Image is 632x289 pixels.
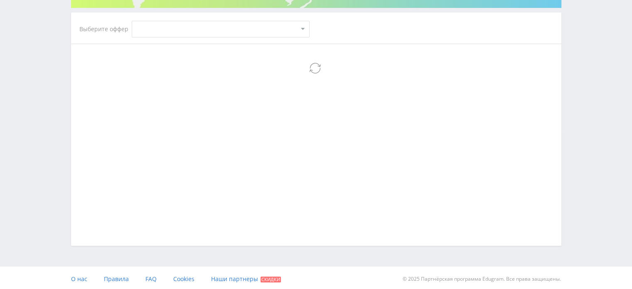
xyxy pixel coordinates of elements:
[71,275,87,283] span: О нас
[79,26,132,32] div: Выберите оффер
[173,275,194,283] span: Cookies
[145,275,157,283] span: FAQ
[211,275,258,283] span: Наши партнеры
[104,275,129,283] span: Правила
[261,277,281,282] span: Скидки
